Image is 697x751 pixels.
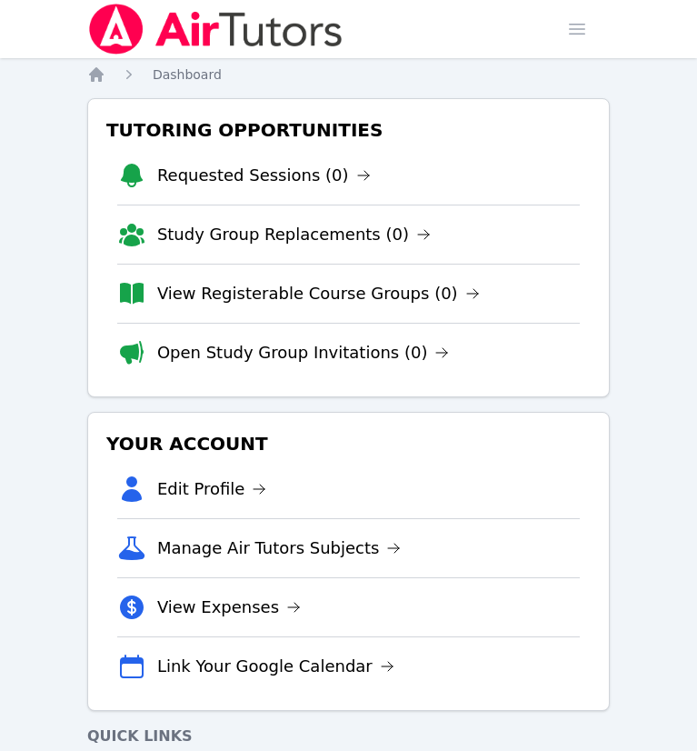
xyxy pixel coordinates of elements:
a: Requested Sessions (0) [157,163,371,188]
img: Air Tutors [87,4,344,55]
span: Dashboard [153,67,222,82]
a: View Registerable Course Groups (0) [157,281,480,306]
h3: Your Account [103,427,594,460]
a: Open Study Group Invitations (0) [157,340,450,365]
a: Link Your Google Calendar [157,654,394,679]
a: Manage Air Tutors Subjects [157,536,402,561]
a: Edit Profile [157,476,267,502]
a: View Expenses [157,595,301,620]
nav: Breadcrumb [87,65,610,84]
h4: Quick Links [87,726,610,747]
a: Dashboard [153,65,222,84]
h3: Tutoring Opportunities [103,114,594,146]
a: Study Group Replacements (0) [157,222,431,247]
